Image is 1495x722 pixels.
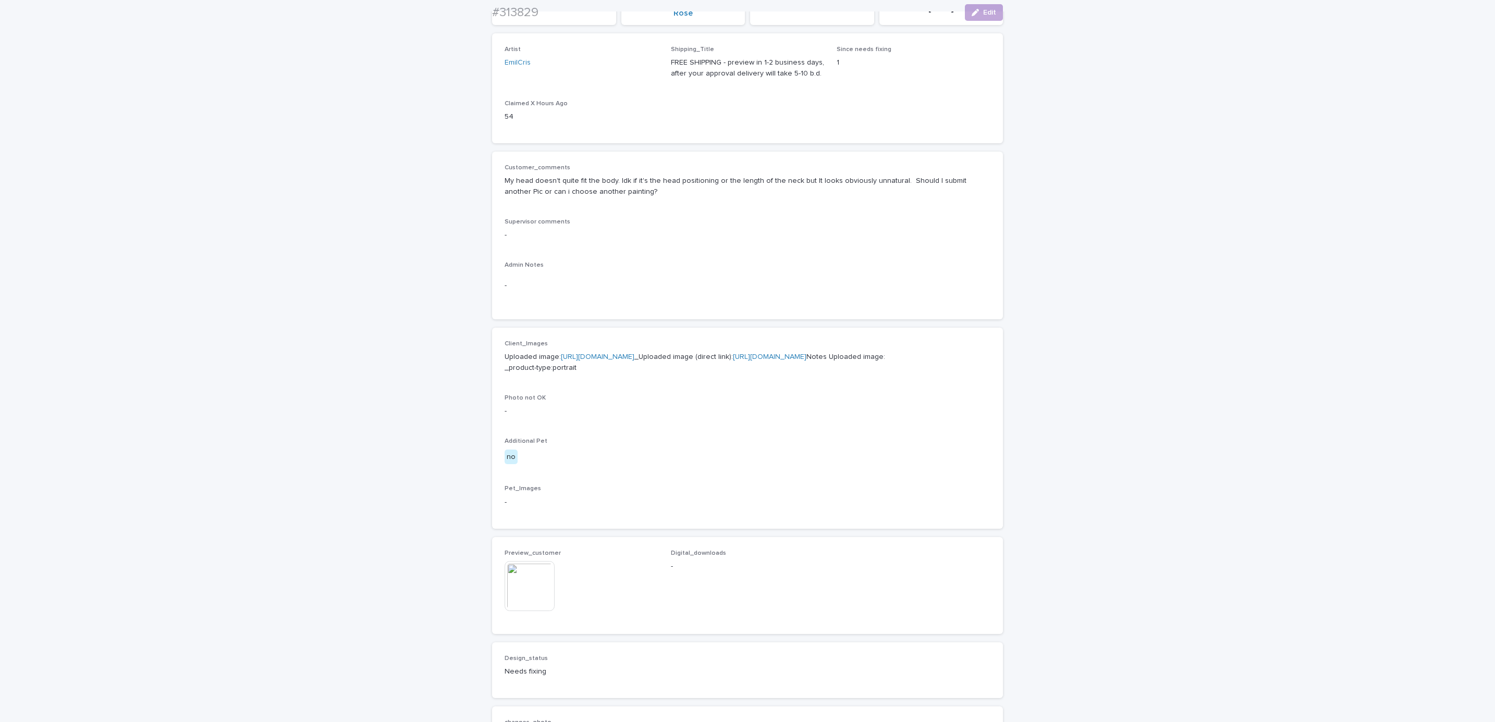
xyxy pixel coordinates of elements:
[505,111,658,122] p: 54
[733,353,806,360] a: [URL][DOMAIN_NAME]
[505,666,658,677] p: Needs fixing
[505,176,990,197] p: My head doesn't quite fit the body. Idk if it's the head positioning or the length of the neck bu...
[505,655,548,662] span: Design_status
[505,57,531,68] a: EmilCris
[505,450,518,465] div: no
[505,219,570,225] span: Supervisor comments
[505,486,541,492] span: Pet_Images
[505,101,568,107] span: Claimed X Hours Ago
[505,395,546,401] span: Photo not OK
[965,4,1003,21] button: Edit
[505,262,544,268] span: Admin Notes
[505,341,548,347] span: Client_Images
[671,550,726,556] span: Digital_downloads
[505,280,990,291] p: -
[505,438,547,444] span: Additional Pet
[671,561,825,572] p: -
[837,46,891,53] span: Since needs fixing
[492,5,538,20] h2: #313829
[505,230,990,241] p: -
[671,46,714,53] span: Shipping_Title
[505,46,521,53] span: Artist
[505,352,990,374] p: Uploaded image: _Uploaded image (direct link): Notes Uploaded image: _product-type:portrait
[505,406,990,417] p: -
[671,57,825,79] p: FREE SHIPPING - preview in 1-2 business days, after your approval delivery will take 5-10 b.d.
[561,353,634,360] a: [URL][DOMAIN_NAME]
[505,165,570,171] span: Customer_comments
[505,550,561,556] span: Preview_customer
[837,57,990,68] p: 1
[505,497,990,508] p: -
[983,9,996,16] span: Edit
